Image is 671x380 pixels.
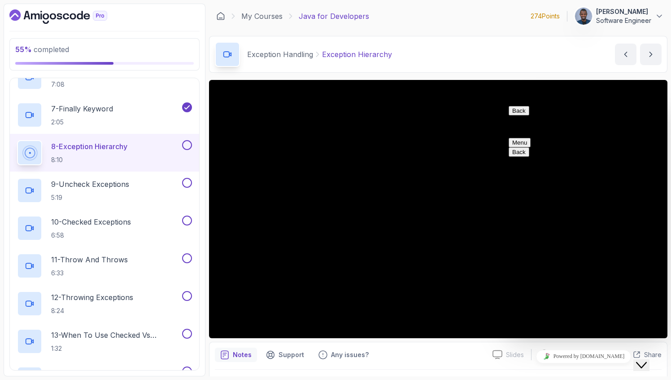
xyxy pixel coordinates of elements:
[51,217,131,227] p: 10 - Checked Exceptions
[279,350,304,359] p: Support
[51,330,180,340] p: 13 - When To Use Checked Vs Unchecked Exeptions
[596,7,651,16] p: [PERSON_NAME]
[17,291,192,316] button: 12-Throwing Exceptions8:24
[261,348,309,362] button: Support button
[51,179,129,190] p: 9 - Uncheck Exceptions
[17,178,192,203] button: 9-Uncheck Exceptions5:19
[615,44,636,65] button: previous content
[51,118,113,127] p: 2:05
[15,45,32,54] span: 55 %
[633,344,662,371] iframe: chat widget
[51,254,128,265] p: 11 - Throw And Throws
[51,344,180,353] p: 1:32
[51,155,127,164] p: 8:10
[505,346,662,367] iframe: chat widget
[17,253,192,278] button: 11-Throw And Throws6:33
[640,44,662,65] button: next content
[9,9,128,24] a: Dashboard
[241,11,283,22] a: My Courses
[51,306,133,315] p: 8:24
[531,12,560,21] p: 274 Points
[322,49,392,60] p: Exception Hierarchy
[51,193,129,202] p: 5:19
[51,80,132,89] p: 7:08
[596,16,651,25] p: Software Engineer
[575,7,664,25] button: user profile image[PERSON_NAME]Software Engineer
[51,103,113,114] p: 7 - Finally Keyword
[51,367,158,378] p: 14 - Creating Custom Exceptions
[51,292,133,303] p: 12 - Throwing Exceptions
[215,348,257,362] button: notes button
[247,49,313,60] p: Exception Handling
[15,45,69,54] span: completed
[17,216,192,241] button: 10-Checked Exceptions6:58
[51,269,128,278] p: 6:33
[51,231,131,240] p: 6:58
[575,8,592,25] img: user profile image
[17,140,192,165] button: 8-Exception Hierarchy8:10
[17,329,192,354] button: 13-When To Use Checked Vs Unchecked Exeptions1:32
[209,80,667,338] iframe: 8 - Exception Hierarchy
[505,102,662,336] iframe: chat widget
[216,12,225,21] a: Dashboard
[331,350,369,359] p: Any issues?
[313,348,374,362] button: Feedback button
[51,141,127,152] p: 8 - Exception Hierarchy
[17,102,192,128] button: 7-Finally Keyword2:05
[233,350,252,359] p: Notes
[299,11,369,22] p: Java for Developers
